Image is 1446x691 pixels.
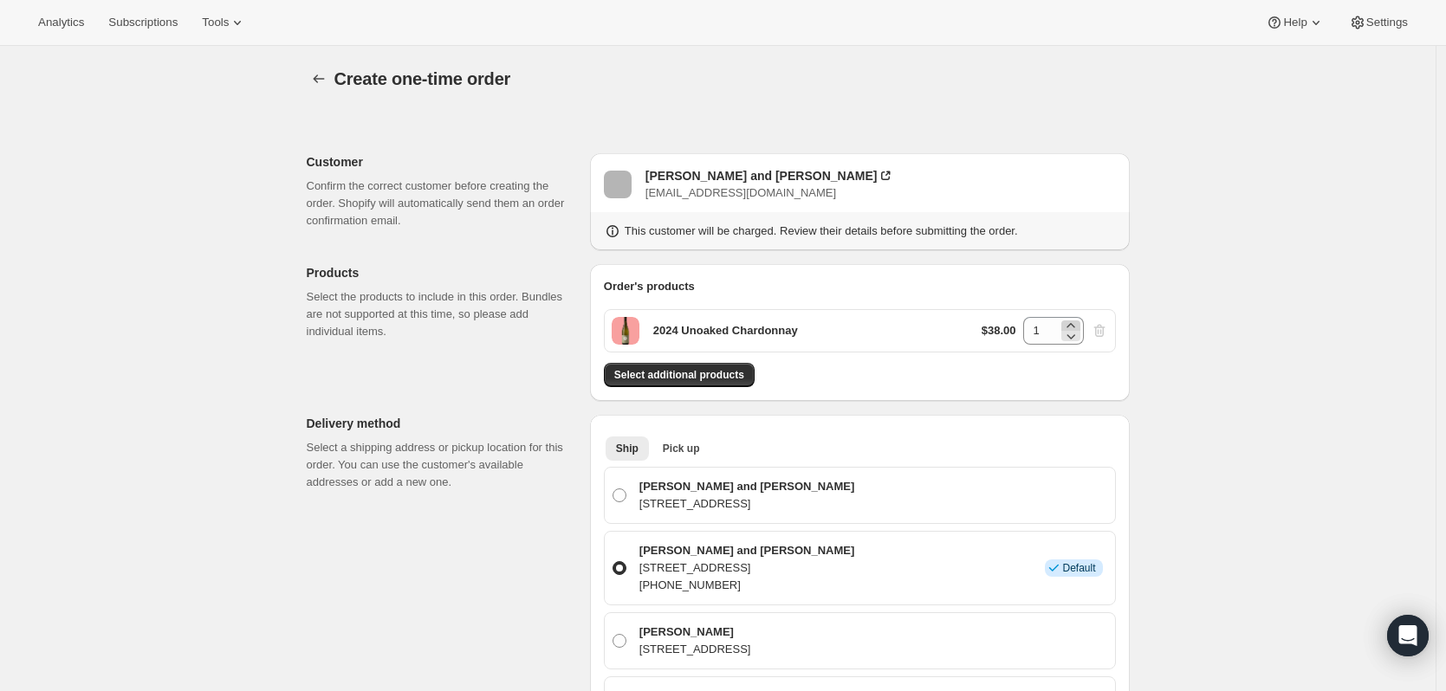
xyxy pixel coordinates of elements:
p: Delivery method [307,415,576,432]
p: [PHONE_NUMBER] [639,577,854,594]
button: Help [1255,10,1334,35]
button: Select additional products [604,363,755,387]
p: 2024 Unoaked Chardonnay [653,322,798,339]
p: Confirm the correct customer before creating the order. Shopify will automatically send them an o... [307,178,576,229]
p: [PERSON_NAME] and [PERSON_NAME] [639,542,854,559]
p: [PERSON_NAME] and [PERSON_NAME] [639,478,854,495]
p: Products [307,264,576,281]
p: This customer will be charged. Review their details before submitting the order. [625,223,1018,240]
p: Select the products to include in this order. Bundles are not supported at this time, so please a... [307,288,576,340]
div: Open Intercom Messenger [1387,615,1429,656]
p: $38.00 [982,322,1016,339]
p: [STREET_ADDRESS] [639,559,854,577]
div: [PERSON_NAME] and [PERSON_NAME] [645,167,878,184]
p: [PERSON_NAME] [639,623,751,641]
button: Settings [1339,10,1418,35]
p: Customer [307,153,576,171]
button: Tools [191,10,256,35]
span: Select additional products [614,368,744,382]
span: Pick up [663,442,700,455]
p: Select a shipping address or pickup location for this order. You can use the customer's available... [307,439,576,491]
span: Create one-time order [334,69,511,88]
span: Tools [202,16,229,29]
span: Default [1062,561,1095,575]
p: [STREET_ADDRESS] [639,641,751,658]
button: Analytics [28,10,94,35]
span: Subscriptions [108,16,178,29]
span: Default Title [612,317,639,345]
span: Help [1283,16,1307,29]
span: Settings [1366,16,1408,29]
span: Order's products [604,280,695,293]
p: [STREET_ADDRESS] [639,495,854,513]
span: [EMAIL_ADDRESS][DOMAIN_NAME] [645,186,836,199]
button: Subscriptions [98,10,188,35]
span: David and Karen Hewes [604,171,632,198]
span: Analytics [38,16,84,29]
span: Ship [616,442,639,455]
